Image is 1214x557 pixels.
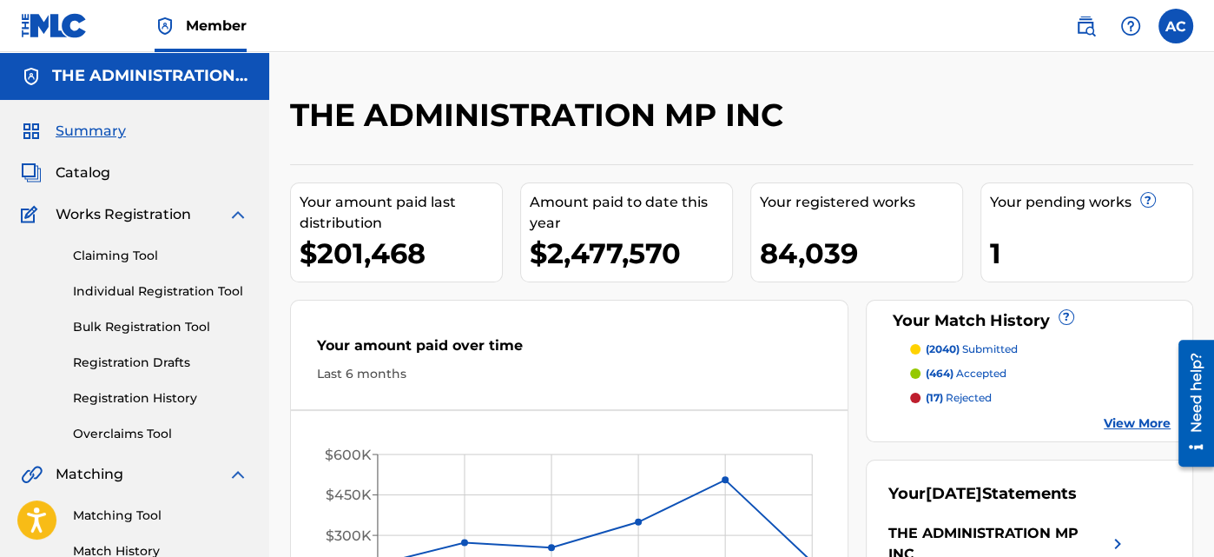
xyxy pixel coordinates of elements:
a: (17) rejected [910,390,1171,406]
div: Your amount paid last distribution [300,192,502,234]
span: Works Registration [56,204,191,225]
span: Member [186,16,247,36]
span: ? [1141,193,1155,207]
div: 1 [990,234,1192,273]
div: Your Match History [888,309,1171,333]
p: rejected [926,390,992,406]
img: Matching [21,464,43,485]
a: Registration History [73,389,248,408]
a: Overclaims Tool [73,425,248,443]
img: Top Rightsholder [155,16,175,36]
a: Public Search [1068,9,1103,43]
span: Summary [56,121,126,142]
span: (17) [926,391,943,404]
tspan: $450K [326,487,372,503]
tspan: $600K [325,447,372,463]
p: submitted [926,341,1018,357]
a: (464) accepted [910,366,1171,381]
a: CatalogCatalog [21,162,110,183]
div: $2,477,570 [530,234,732,273]
img: Accounts [21,66,42,87]
iframe: Resource Center [1165,333,1214,473]
a: Claiming Tool [73,247,248,265]
div: Last 6 months [317,365,821,383]
div: 84,039 [760,234,962,273]
span: Catalog [56,162,110,183]
div: Amount paid to date this year [530,192,732,234]
span: Matching [56,464,123,485]
h5: THE ADMINISTRATION MP INC [52,66,248,86]
a: Matching Tool [73,507,248,525]
a: View More [1104,414,1171,433]
img: Catalog [21,162,42,183]
div: Your pending works [990,192,1192,213]
img: help [1120,16,1141,36]
tspan: $300K [326,527,372,544]
a: Bulk Registration Tool [73,318,248,336]
a: SummarySummary [21,121,126,142]
div: User Menu [1158,9,1193,43]
span: (464) [926,367,953,380]
img: Summary [21,121,42,142]
span: ? [1059,310,1073,324]
img: Works Registration [21,204,43,225]
div: Your registered works [760,192,962,213]
a: (2040) submitted [910,341,1171,357]
div: Your amount paid over time [317,335,821,365]
a: Individual Registration Tool [73,282,248,301]
div: $201,468 [300,234,502,273]
img: expand [228,464,248,485]
img: MLC Logo [21,13,88,38]
div: Your Statements [888,482,1077,506]
span: [DATE] [926,484,982,503]
img: search [1075,16,1096,36]
p: accepted [926,366,1006,381]
a: Registration Drafts [73,354,248,372]
img: expand [228,204,248,225]
span: (2040) [926,342,960,355]
h2: THE ADMINISTRATION MP INC [290,96,792,135]
div: Help [1113,9,1148,43]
